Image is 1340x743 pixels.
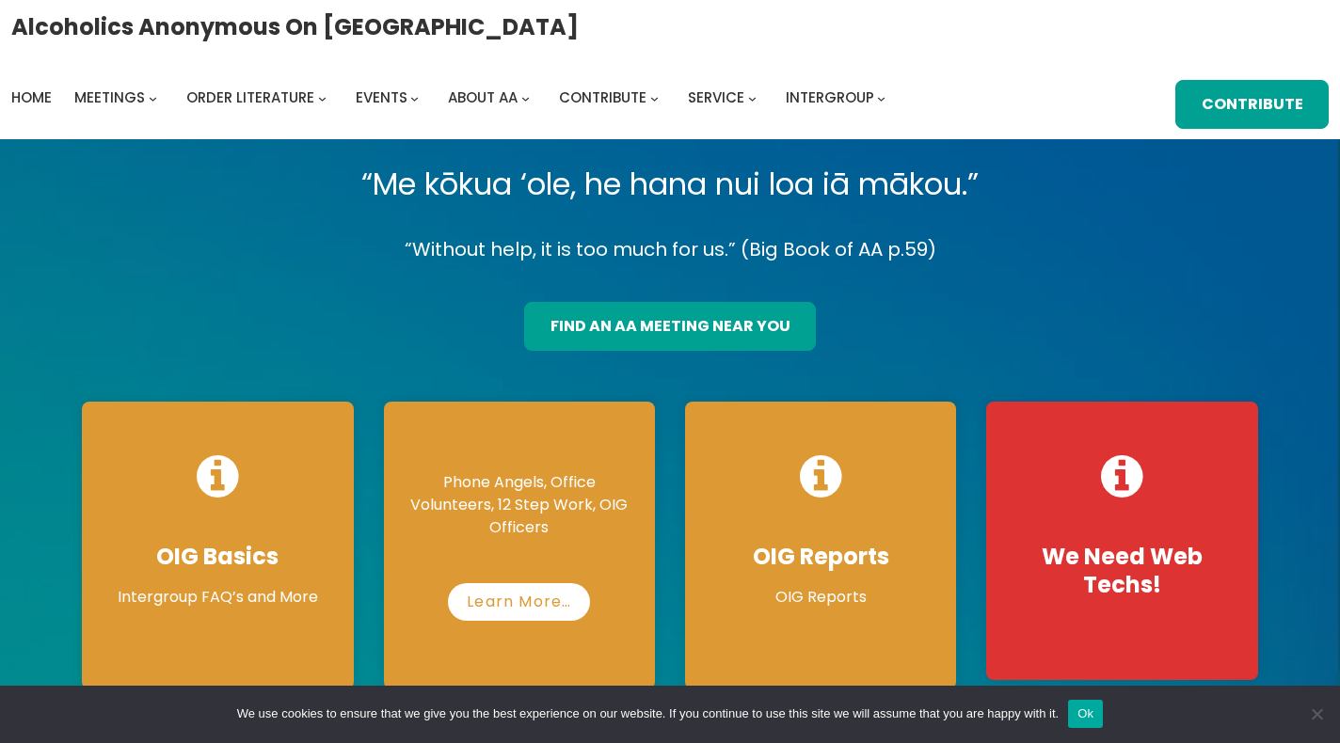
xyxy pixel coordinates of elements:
span: Service [688,87,744,107]
button: Contribute submenu [650,93,659,102]
button: Ok [1068,700,1103,728]
span: Events [356,87,407,107]
p: Phone Angels, Office Volunteers, 12 Step Work, OIG Officers [403,471,636,539]
a: Service [688,85,744,111]
p: “Without help, it is too much for us.” (Big Book of AA p.59) [67,233,1273,266]
a: Events [356,85,407,111]
span: Intergroup [786,87,874,107]
span: Order Literature [186,87,314,107]
a: find an aa meeting near you [524,302,816,351]
span: About AA [448,87,518,107]
span: No [1307,704,1326,723]
button: Service submenu [748,93,757,102]
span: Home [11,87,52,107]
p: Intergroup FAQ’s and More [101,586,334,609]
button: Events submenu [410,93,419,102]
a: Meetings [74,85,145,111]
p: OIG Reports [704,586,937,609]
button: Intergroup submenu [877,93,885,102]
button: About AA submenu [521,93,530,102]
a: About AA [448,85,518,111]
span: Meetings [74,87,145,107]
a: Contribute [559,85,646,111]
a: Intergroup [786,85,874,111]
button: Order Literature submenu [318,93,327,102]
button: Meetings submenu [149,93,157,102]
p: “Me kōkua ‘ole, he hana nui loa iā mākou.” [67,158,1273,211]
a: Alcoholics Anonymous on [GEOGRAPHIC_DATA] [11,7,579,47]
a: Contribute [1175,80,1329,129]
h4: OIG Basics [101,543,334,571]
nav: Intergroup [11,85,892,111]
a: Home [11,85,52,111]
h4: We Need Web Techs! [1005,543,1238,599]
h4: OIG Reports [704,543,937,571]
a: Learn More… [448,583,590,621]
span: Contribute [559,87,646,107]
span: We use cookies to ensure that we give you the best experience on our website. If you continue to ... [237,704,1059,723]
